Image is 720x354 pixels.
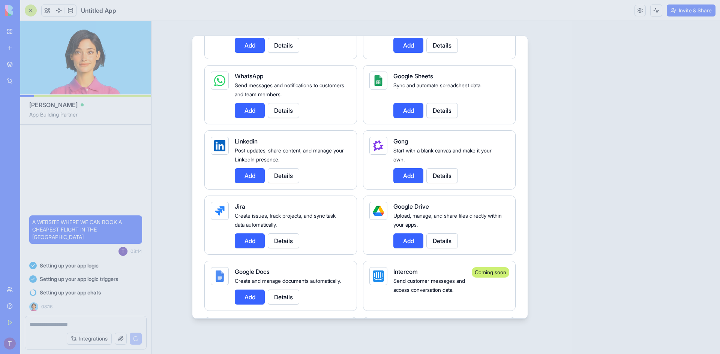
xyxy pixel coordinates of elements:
span: Gong [393,137,408,145]
span: Google Docs [235,268,270,275]
span: Create issues, track projects, and sync task data automatically. [235,212,336,228]
button: Add [393,103,423,118]
button: Add [235,38,265,53]
span: Send messages and notifications to customers and team members. [235,82,344,97]
button: Details [268,233,299,248]
span: Intercom [393,268,418,275]
span: Google Sheets [393,72,433,80]
button: Details [426,38,458,53]
span: Send customer messages and access conversation data. [393,278,465,293]
span: Jira [235,203,245,210]
span: Upload, manage, and share files directly within your apps. [393,212,502,228]
button: Details [268,168,299,183]
span: Google Drive [393,203,429,210]
button: Add [393,233,423,248]
button: Add [235,290,265,305]
button: Add [393,168,423,183]
button: Add [393,38,423,53]
span: WhatsApp [235,72,263,80]
button: Add [235,103,265,118]
button: Details [268,103,299,118]
button: Details [426,103,458,118]
span: Create and manage documents automatically. [235,278,341,284]
button: Add [235,233,265,248]
button: Details [268,38,299,53]
span: Start with a blank canvas and make it your own. [393,147,492,163]
button: Add [235,168,265,183]
span: Linkedin [235,137,258,145]
button: Details [268,290,299,305]
span: Sync and automate spreadsheet data. [393,82,481,88]
span: Post updates, share content, and manage your LinkedIn presence. [235,147,344,163]
button: Details [426,233,458,248]
div: Coming soon [472,267,509,278]
button: Details [426,168,458,183]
